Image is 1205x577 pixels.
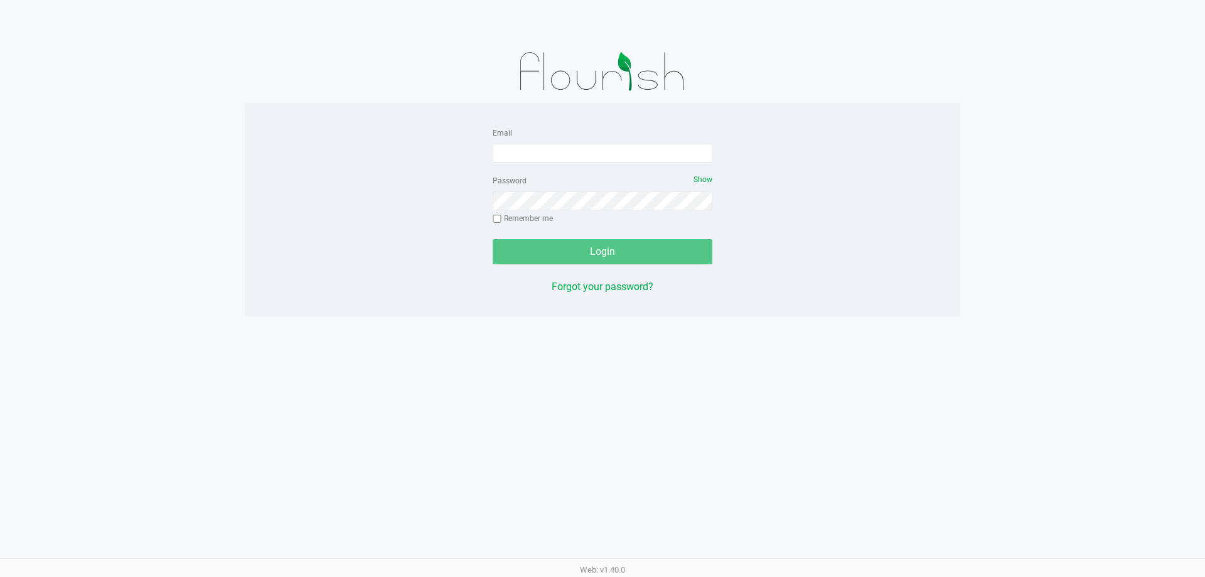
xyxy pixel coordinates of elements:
input: Remember me [493,215,501,224]
span: Show [694,175,712,184]
label: Remember me [493,213,553,224]
span: Web: v1.40.0 [580,565,625,574]
label: Password [493,175,527,186]
button: Forgot your password? [552,279,653,294]
label: Email [493,127,512,139]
